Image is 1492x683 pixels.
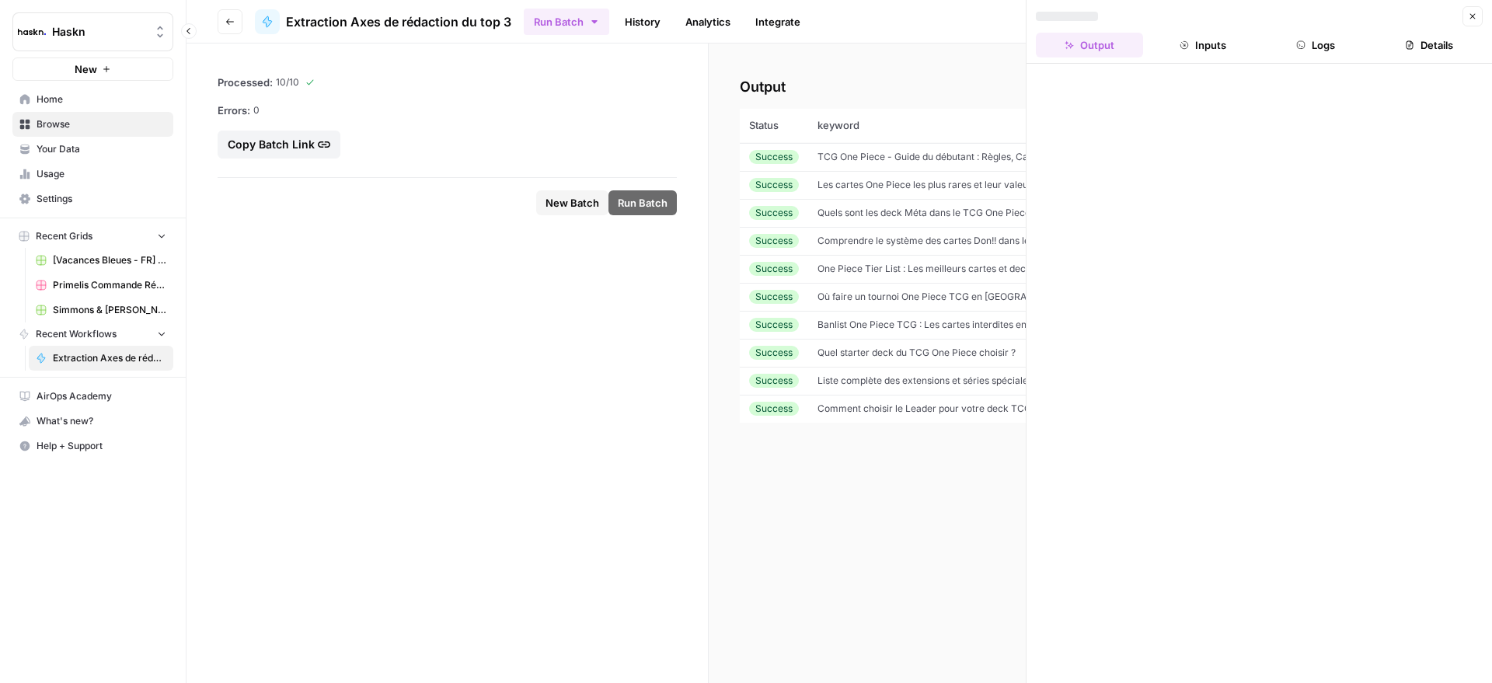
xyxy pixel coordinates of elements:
button: Run Batch [524,9,609,35]
a: Primelis Commande Rédaction Netlinking (2).csv [29,273,173,298]
div: Success [749,206,799,220]
a: Integrate [746,9,810,34]
div: Success [749,374,799,388]
div: Success [749,234,799,248]
a: History [615,9,670,34]
span: Banlist One Piece TCG : Les cartes interdites en jeu [817,319,1042,330]
div: Copy Batch Link [228,137,330,152]
a: Analytics [676,9,740,34]
span: Comment choisir le Leader pour votre deck TCG One Piece ? [817,402,1086,414]
span: Settings [37,192,166,206]
span: Your Data [37,142,166,156]
a: Extraction Axes de rédaction du top 3 [255,9,511,34]
button: Help + Support [12,434,173,458]
span: Recent Grids [36,229,92,243]
span: [Vacances Bleues - FR] Pages refonte sites hôtels - [GEOGRAPHIC_DATA] [53,253,166,267]
a: Extraction Axes de rédaction du top 3 [29,346,173,371]
div: Success [749,402,799,416]
span: 10 / 10 [276,75,299,89]
span: Browse [37,117,166,131]
span: Où faire un tournoi One Piece TCG en France ? [817,291,1087,302]
span: Liste complète des extensions et séries spéciales du TCG One Piece [817,375,1116,386]
span: Processed: [218,75,273,90]
span: Comprendre le système des cartes Don!! dans le TCG One Piece [817,235,1100,246]
button: Recent Workflows [12,322,173,346]
a: AirOps Academy [12,384,173,409]
span: Les cartes One Piece les plus rares et leur valeur [817,179,1032,190]
button: Details [1375,33,1483,57]
span: Home [37,92,166,106]
a: Settings [12,186,173,211]
span: Haskn [52,24,146,40]
span: One Piece Tier List : Les meilleurs cartes et deck du TCG [817,263,1067,274]
span: Errors: [218,103,250,118]
button: Logs [1263,33,1370,57]
span: New [75,61,97,77]
button: Recent Grids [12,225,173,248]
button: Workspace: Haskn [12,12,173,51]
span: TCG One Piece - Guide du débutant : Règles, Cartes, Rareté [817,151,1079,162]
h2: Output [740,75,1461,99]
span: New Batch [546,195,599,211]
button: Copy Batch Link [218,131,340,159]
span: Run Batch [618,195,668,211]
div: What's new? [13,409,173,433]
div: Success [749,318,799,332]
img: Haskn Logo [18,18,46,46]
a: Browse [12,112,173,137]
span: AirOps Academy [37,389,166,403]
div: Success [749,150,799,164]
div: Success [749,290,799,304]
button: New Batch [536,190,608,215]
span: Primelis Commande Rédaction Netlinking (2).csv [53,278,166,292]
span: Help + Support [37,439,166,453]
span: Recent Workflows [36,327,117,341]
button: What's new? [12,409,173,434]
div: Success [749,178,799,192]
a: Your Data [12,137,173,162]
a: Usage [12,162,173,186]
div: Success [749,262,799,276]
button: New [12,57,173,81]
span: Simmons & [PERSON_NAME] - Optimization pages for LLMs Grid [53,303,166,317]
a: [Vacances Bleues - FR] Pages refonte sites hôtels - [GEOGRAPHIC_DATA] [29,248,173,273]
span: Usage [37,167,166,181]
span: Quels sont les deck Méta dans le TCG One Piece [817,207,1030,218]
span: Quel starter deck du TCG One Piece choisir ? [817,347,1016,358]
span: Extraction Axes de rédaction du top 3 [286,12,511,31]
th: keyword [808,109,1107,143]
button: Output [1036,33,1143,57]
a: Home [12,87,173,112]
button: Run Batch [608,190,677,215]
th: Status [740,109,808,143]
span: Extraction Axes de rédaction du top 3 [53,351,166,365]
div: 0 [218,103,677,118]
button: Inputs [1149,33,1257,57]
a: Simmons & [PERSON_NAME] - Optimization pages for LLMs Grid [29,298,173,322]
div: Success [749,346,799,360]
